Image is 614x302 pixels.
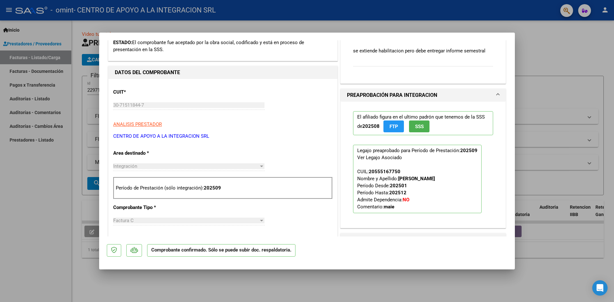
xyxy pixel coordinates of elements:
[390,124,398,129] span: FTP
[353,47,493,54] p: se extiende habilitacion pero debe entregar informe semestral
[115,69,180,75] strong: DATOS DEL COMPROBANTE
[357,154,402,161] div: Ver Legajo Asociado
[357,204,394,210] span: Comentario:
[353,145,482,213] p: Legajo preaprobado para Período de Prestación:
[460,148,477,153] strong: 202509
[113,204,179,211] p: Comprobante Tipo *
[409,120,429,132] button: SSS
[113,121,162,127] span: ANALISIS PRESTADOR
[384,204,394,210] strong: maie
[116,184,330,192] p: Período de Prestación (sólo integración):
[113,163,137,169] span: Integración
[113,89,179,96] p: CUIT
[389,190,406,196] strong: 202512
[341,102,506,228] div: PREAPROBACIÓN PARA INTEGRACION
[347,91,437,99] h1: PREAPROBACIÓN PARA INTEGRACION
[113,218,134,223] span: Factura C
[398,176,435,182] strong: [PERSON_NAME]
[341,233,506,246] mat-expansion-panel-header: DOCUMENTACIÓN RESPALDATORIA
[113,150,179,157] p: Area destinado *
[113,133,333,140] p: CENTRO DE APOYO A LA INTEGRACION SRL
[341,89,506,102] mat-expansion-panel-header: PREAPROBACIÓN PARA INTEGRACION
[113,40,132,45] span: ESTADO:
[403,197,409,203] strong: NO
[353,35,430,42] strong: Comentarios De la Obra Social:
[362,123,380,129] strong: 202508
[369,168,400,175] div: 20555167750
[383,120,404,132] button: FTP
[353,111,493,135] p: El afiliado figura en el ultimo padrón que tenemos de la SSS de
[113,236,179,244] p: Punto de Venta
[357,169,435,210] span: CUIL: Nombre y Apellido: Período Desde: Período Hasta: Admite Dependencia:
[204,185,221,191] strong: 202509
[415,124,424,129] span: SSS
[390,183,407,189] strong: 202501
[341,24,506,83] div: COMENTARIOS
[347,236,440,244] h1: DOCUMENTACIÓN RESPALDATORIA
[592,280,608,296] div: Open Intercom Messenger
[147,244,295,257] p: Comprobante confirmado. Sólo se puede subir doc. respaldatoria.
